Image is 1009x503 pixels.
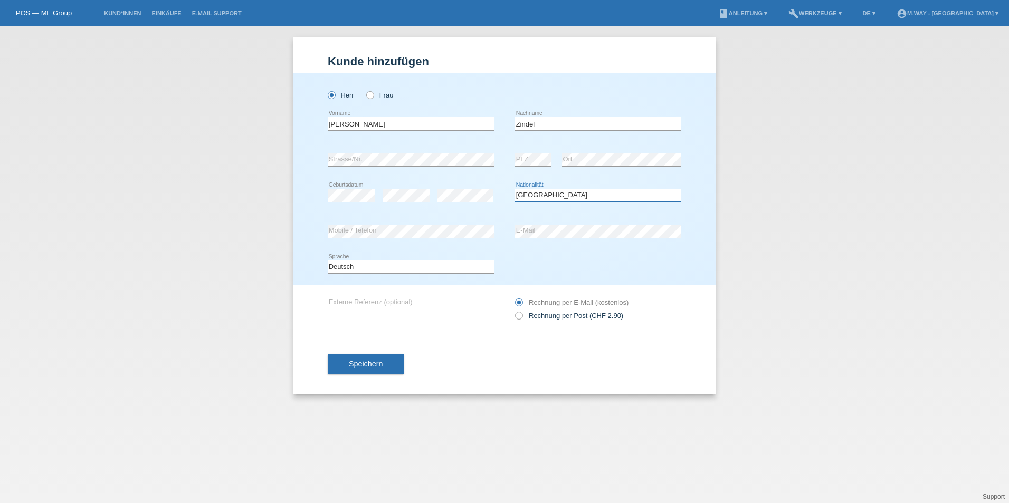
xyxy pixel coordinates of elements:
[187,10,247,16] a: E-Mail Support
[328,354,404,374] button: Speichern
[515,298,629,306] label: Rechnung per E-Mail (kostenlos)
[983,493,1005,500] a: Support
[713,10,773,16] a: bookAnleitung ▾
[349,360,383,368] span: Speichern
[897,8,907,19] i: account_circle
[328,91,354,99] label: Herr
[718,8,729,19] i: book
[515,312,522,325] input: Rechnung per Post (CHF 2.90)
[891,10,1004,16] a: account_circlem-way - [GEOGRAPHIC_DATA] ▾
[515,298,522,312] input: Rechnung per E-Mail (kostenlos)
[366,91,393,99] label: Frau
[858,10,881,16] a: DE ▾
[328,55,681,68] h1: Kunde hinzufügen
[783,10,847,16] a: buildWerkzeuge ▾
[146,10,186,16] a: Einkäufe
[788,8,799,19] i: build
[366,91,373,98] input: Frau
[99,10,146,16] a: Kund*innen
[515,312,623,320] label: Rechnung per Post (CHF 2.90)
[16,9,72,17] a: POS — MF Group
[328,91,335,98] input: Herr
